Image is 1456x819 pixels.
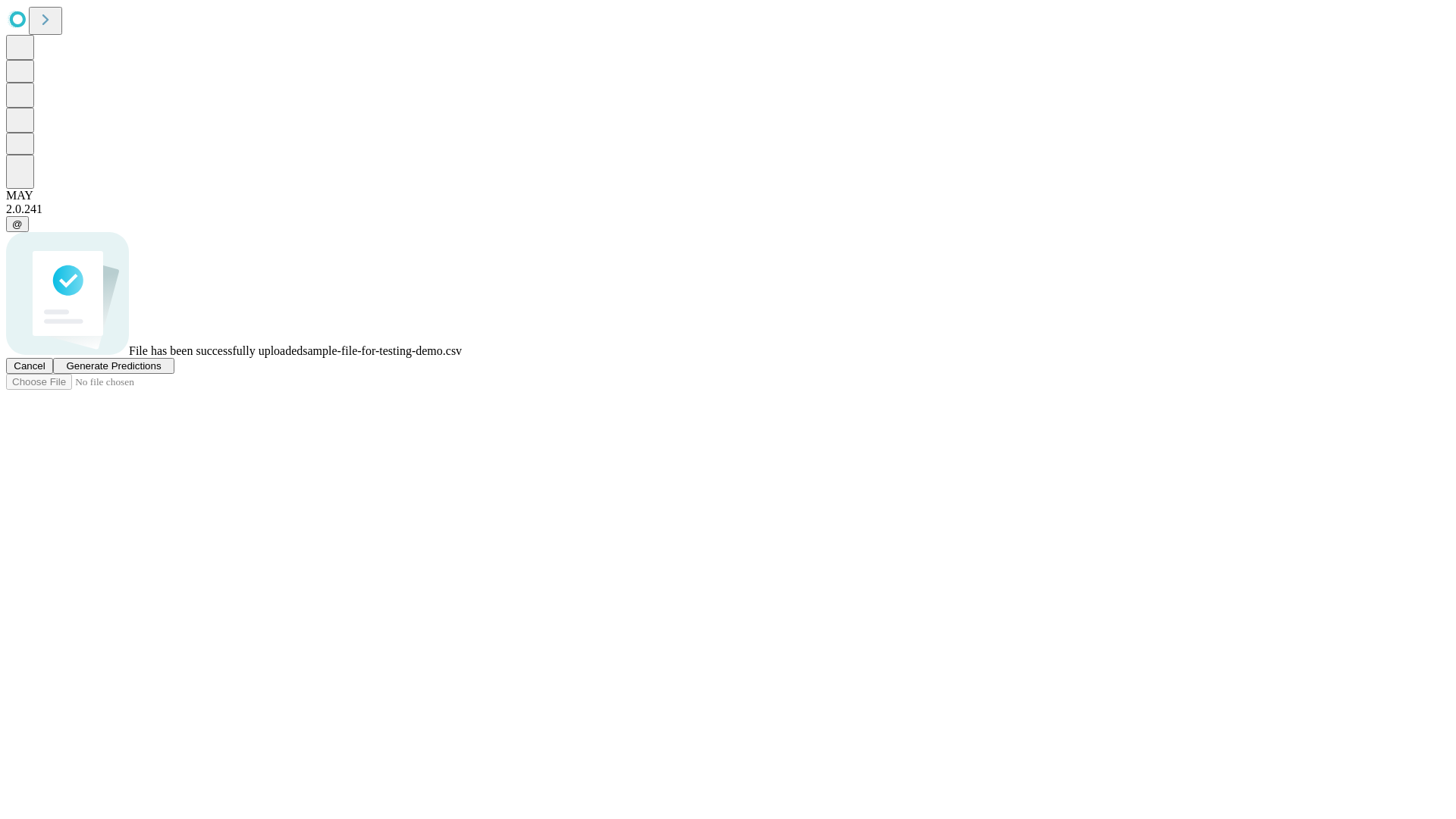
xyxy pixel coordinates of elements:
div: 2.0.241 [6,202,1450,216]
button: Cancel [6,358,53,374]
span: sample-file-for-testing-demo.csv [303,344,462,357]
div: MAY [6,189,1450,202]
span: Generate Predictions [66,360,161,372]
button: @ [6,216,29,232]
button: Generate Predictions [53,358,174,374]
span: Cancel [14,360,45,372]
span: @ [12,218,23,230]
span: File has been successfully uploaded [129,344,303,357]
